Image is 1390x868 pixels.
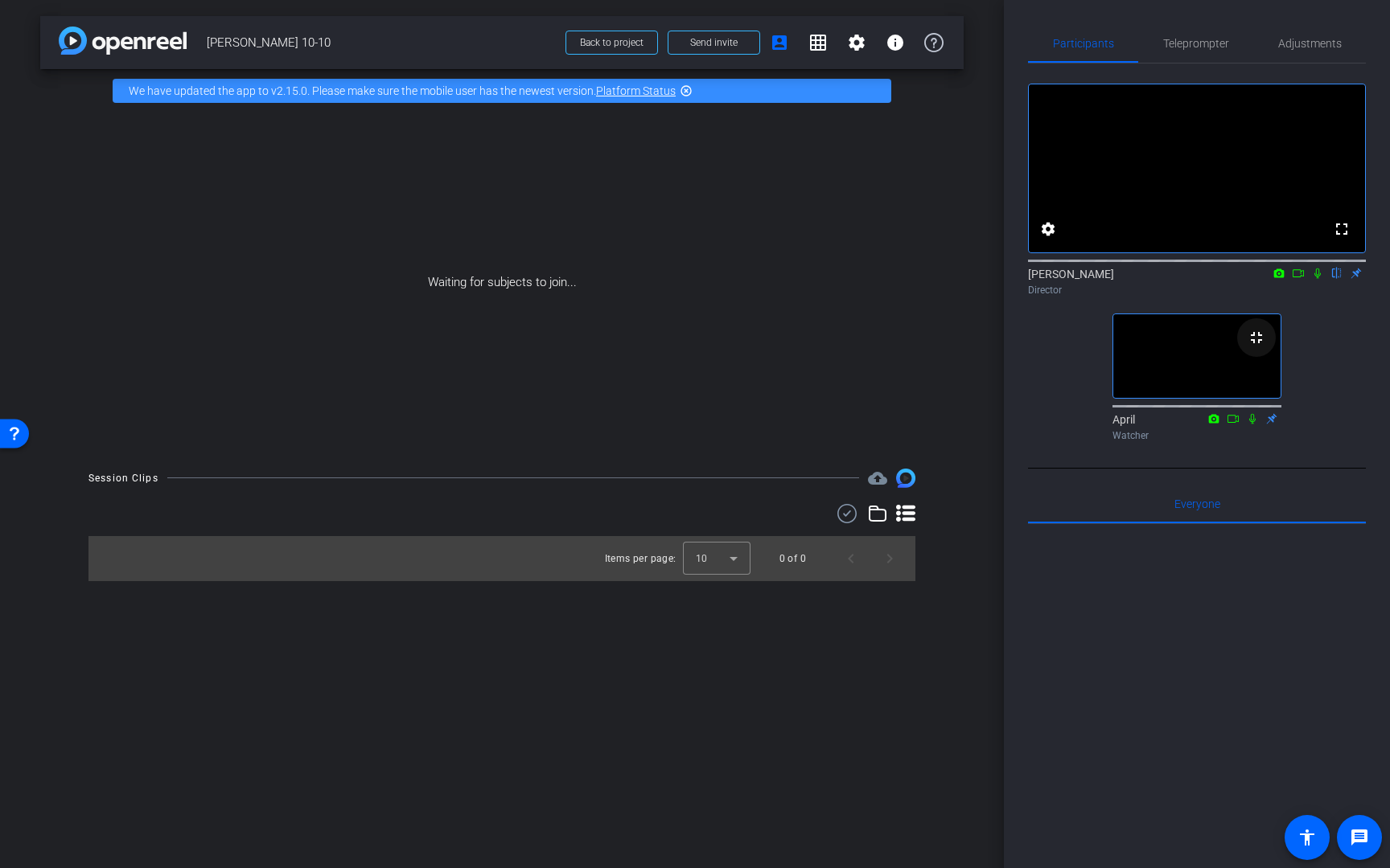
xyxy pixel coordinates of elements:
[770,33,789,52] mat-icon: account_box
[668,31,760,55] button: Send invite
[1163,38,1229,49] span: Teleprompter
[596,84,676,97] a: Platform Status
[1028,266,1366,297] div: [PERSON_NAME]
[59,27,187,55] img: app-logo
[832,539,870,578] button: Previous page
[868,469,887,488] mat-icon: cloud_upload
[1327,265,1347,280] mat-icon: flip
[1112,428,1281,443] div: Watcher
[88,470,158,486] div: Session Clips
[886,33,905,52] mat-icon: info
[1038,219,1058,239] mat-icon: settings
[1028,283,1366,297] div: Director
[896,469,915,488] img: Session clips
[605,551,676,567] div: Items per page:
[1332,219,1351,239] mat-icon: fullscreen
[1247,328,1266,347] mat-icon: fullscreen_exit
[113,79,891,103] div: We have updated the app to v2.15.0. Please make sure the mobile user has the newest version.
[1350,828,1369,847] mat-icon: message
[808,33,828,52] mat-icon: grid_on
[868,469,887,488] span: Destinations for your clips
[580,37,644,48] span: Back to project
[1278,38,1342,49] span: Adjustments
[1053,38,1114,49] span: Participants
[1297,828,1317,847] mat-icon: accessibility
[779,551,806,567] div: 0 of 0
[207,27,556,59] span: [PERSON_NAME] 10-10
[565,31,658,55] button: Back to project
[870,539,909,578] button: Next page
[1174,498,1220,510] span: Everyone
[1112,411,1281,443] div: April
[40,113,964,452] div: Waiting for subjects to join...
[690,36,738,49] span: Send invite
[680,84,693,97] mat-icon: highlight_off
[847,33,866,52] mat-icon: settings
